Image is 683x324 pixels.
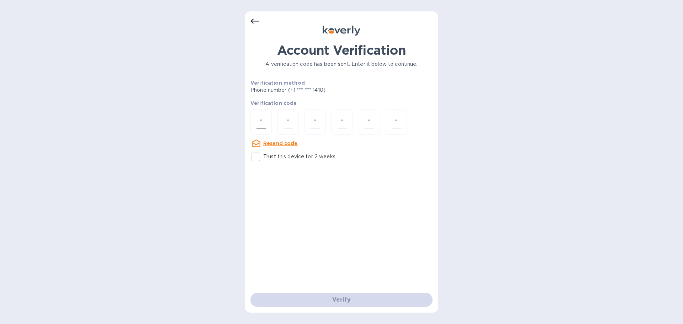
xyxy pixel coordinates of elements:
u: Resend code [263,140,298,146]
p: Verification code [250,100,433,107]
b: Verification method [250,80,305,86]
p: Phone number (+1 *** *** 1410) [250,86,380,94]
h1: Account Verification [250,43,433,58]
p: A verification code has been sent. Enter it below to continue. [250,60,433,68]
p: Trust this device for 2 weeks [263,153,335,160]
